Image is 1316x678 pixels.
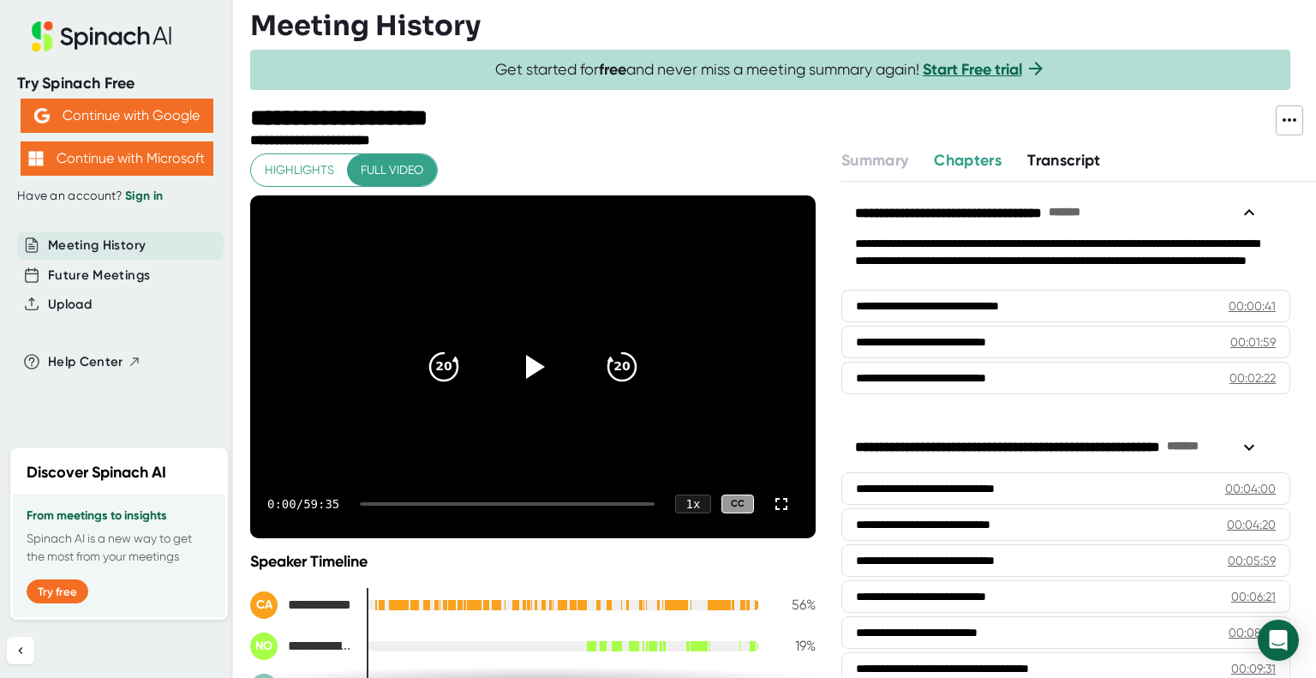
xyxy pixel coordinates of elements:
[1231,660,1276,677] div: 00:09:31
[27,579,88,603] button: Try free
[27,530,212,566] p: Spinach AI is a new way to get the most from your meetings
[267,497,339,511] div: 0:00 / 59:35
[599,60,626,79] b: free
[841,149,908,172] button: Summary
[250,633,353,660] div: Nyles Oppenheimer
[7,637,34,664] button: Collapse sidebar
[48,352,123,372] span: Help Center
[17,74,216,93] div: Try Spinach Free
[125,189,163,203] a: Sign in
[1227,516,1276,533] div: 00:04:20
[27,509,212,523] h3: From meetings to insights
[495,60,1046,80] span: Get started for and never miss a meeting summary again!
[48,266,150,285] button: Future Meetings
[27,461,166,484] h2: Discover Spinach AI
[773,638,816,654] div: 19 %
[250,633,278,660] div: NO
[1027,149,1101,172] button: Transcript
[250,9,481,42] h3: Meeting History
[48,236,146,255] button: Meeting History
[1230,333,1276,351] div: 00:01:59
[250,591,278,619] div: CA
[347,154,437,186] button: Full video
[21,141,213,176] button: Continue with Microsoft
[841,151,908,170] span: Summary
[1229,297,1276,315] div: 00:00:41
[250,591,353,619] div: Cory Arnette
[934,149,1002,172] button: Chapters
[265,159,334,181] span: Highlights
[1231,588,1276,605] div: 00:06:21
[1229,624,1276,641] div: 00:08:37
[250,552,816,571] div: Speaker Timeline
[1258,620,1299,661] div: Open Intercom Messenger
[21,99,213,133] button: Continue with Google
[17,189,216,204] div: Have an account?
[1225,480,1276,497] div: 00:04:00
[934,151,1002,170] span: Chapters
[34,108,50,123] img: Aehbyd4JwY73AAAAAElFTkSuQmCC
[675,495,711,513] div: 1 x
[48,295,92,315] button: Upload
[721,495,754,514] div: CC
[1228,552,1276,569] div: 00:05:59
[251,154,348,186] button: Highlights
[923,60,1022,79] a: Start Free trial
[773,597,816,613] div: 56 %
[361,159,423,181] span: Full video
[1229,369,1276,387] div: 00:02:22
[1027,151,1101,170] span: Transcript
[48,352,141,372] button: Help Center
